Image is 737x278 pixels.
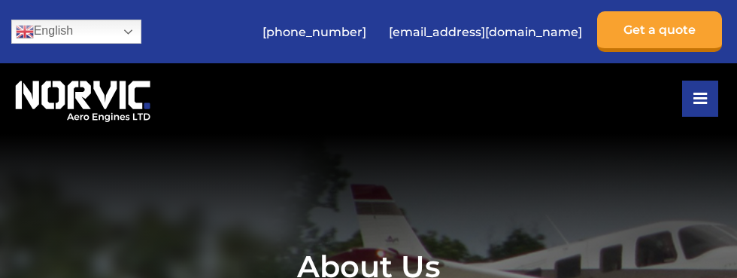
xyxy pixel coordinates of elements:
a: Get a quote [597,11,722,52]
a: [EMAIL_ADDRESS][DOMAIN_NAME] [381,14,590,50]
img: en [16,23,34,41]
img: Norvic Aero Engines logo [11,75,154,123]
a: [PHONE_NUMBER] [255,14,374,50]
a: English [11,20,141,44]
